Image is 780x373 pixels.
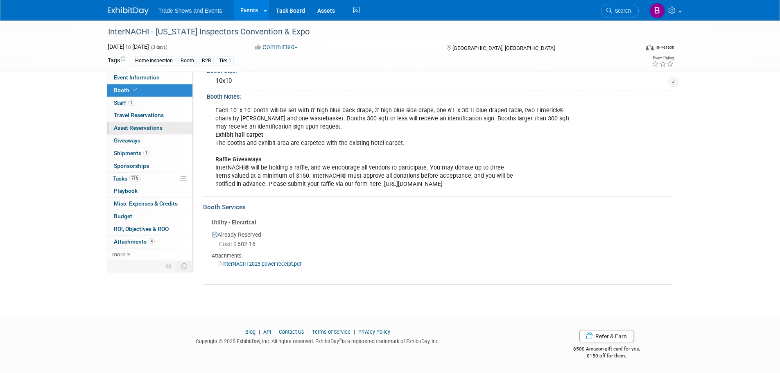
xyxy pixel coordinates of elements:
[143,150,149,156] span: 1
[107,223,192,235] a: ROI, Objectives & ROO
[114,238,155,245] span: Attachments
[114,87,139,93] span: Booth
[107,236,192,248] a: Attachments4
[107,185,192,197] a: Playbook
[579,330,633,342] a: Refer & Earn
[107,198,192,210] a: Misc. Expenses & Credits
[215,131,263,138] b: Exhibit hall carpet
[612,8,631,14] span: Search
[158,7,222,14] span: Trade Shows and Events
[312,329,350,335] a: Terms of Service
[601,4,639,18] a: Search
[257,329,262,335] span: |
[133,88,137,92] i: Booth reservation complete
[252,43,301,52] button: Committed
[352,329,357,335] span: |
[162,261,176,271] td: Personalize Event Tab Strip
[215,156,261,163] b: Raffle Giveaways
[203,203,673,212] div: Booth Services
[107,210,192,223] a: Budget
[107,249,192,261] a: more
[107,160,192,172] a: Sponsorships
[210,102,582,193] div: Each 10' x 10' booth will be set with 8' high blue back drape, 3' high blue side drape, one 6'L x...
[272,329,278,335] span: |
[128,99,134,106] span: 1
[339,337,342,342] sup: ®
[279,329,304,335] a: Contact Us
[114,137,140,144] span: Giveaways
[107,109,192,122] a: Travel Reservations
[112,251,125,258] span: more
[114,150,149,156] span: Shipments
[105,25,626,39] div: InterNACHI - [US_STATE] Inspectors Convention & Expo
[107,147,192,160] a: Shipments1
[218,261,301,267] a: InterNACHI 2025 power receipt.pdf
[452,45,555,51] span: [GEOGRAPHIC_DATA], [GEOGRAPHIC_DATA]
[176,261,192,271] td: Toggle Event Tabs
[107,84,192,97] a: Booth
[108,43,149,50] span: [DATE] [DATE]
[263,329,271,335] a: API
[107,173,192,185] a: Tasks71%
[113,175,140,182] span: Tasks
[114,112,164,118] span: Travel Reservations
[358,329,390,335] a: Privacy Policy
[114,124,163,131] span: Asset Reservations
[219,241,259,247] span: 602.16
[124,43,132,50] span: to
[212,252,667,260] div: Attachments:
[212,226,667,274] div: Already Reserved
[107,135,192,147] a: Giveaways
[114,74,160,81] span: Event Information
[108,336,529,345] div: Copyright © 2025 ExhibitDay, Inc. All rights reserved. ExhibitDay is a registered trademark of Ex...
[129,175,140,181] span: 71%
[219,241,237,247] span: Cost: $
[114,99,134,106] span: Staff
[649,3,665,18] img: Bobby DeSpain
[199,57,214,65] div: B2B
[178,57,197,65] div: Booth
[646,44,654,50] img: Format-Inperson.png
[540,353,673,359] div: $150 off for them.
[149,238,155,244] span: 4
[150,45,167,50] span: (3 days)
[133,57,175,65] div: Home Inspection
[107,72,192,84] a: Event Information
[212,218,667,226] div: Utility - Electrical
[107,97,192,109] a: Staff1
[245,329,255,335] a: Blog
[114,226,169,232] span: ROI, Objectives & ROO
[114,163,149,169] span: Sponsorships
[217,57,234,65] div: Tier 1
[590,43,675,55] div: Event Format
[207,90,673,101] div: Booth Notes:
[655,44,674,50] div: In-Person
[114,188,138,194] span: Playbook
[305,329,311,335] span: |
[114,200,178,207] span: Misc. Expenses & Credits
[107,122,192,134] a: Asset Reservations
[114,213,132,219] span: Budget
[652,56,674,60] div: Event Rating
[540,340,673,359] div: $500 Amazon gift card for you,
[213,75,667,87] div: 10x10
[108,7,149,15] img: ExhibitDay
[108,56,125,66] td: Tags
